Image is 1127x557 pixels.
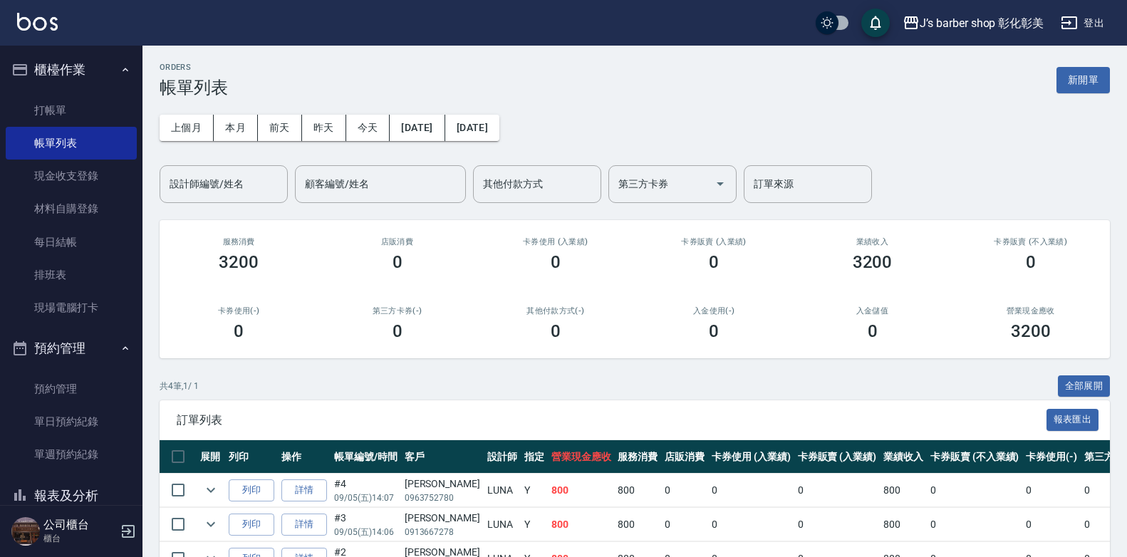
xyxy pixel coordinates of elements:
[6,226,137,259] a: 每日結帳
[160,63,228,72] h2: ORDERS
[551,321,561,341] h3: 0
[445,115,499,141] button: [DATE]
[484,474,521,507] td: LUNA
[11,517,40,546] img: Person
[1046,409,1099,431] button: 報表匯出
[969,306,1093,316] h2: 營業現金應收
[43,532,116,545] p: 櫃台
[1055,10,1110,36] button: 登出
[281,479,327,501] a: 詳情
[1026,252,1036,272] h3: 0
[6,127,137,160] a: 帳單列表
[6,94,137,127] a: 打帳單
[17,13,58,31] img: Logo
[548,440,615,474] th: 營業現金應收
[709,172,732,195] button: Open
[234,321,244,341] h3: 0
[393,321,402,341] h3: 0
[494,237,618,246] h2: 卡券使用 (入業績)
[331,508,401,541] td: #3
[794,508,881,541] td: 0
[661,508,708,541] td: 0
[927,508,1022,541] td: 0
[548,474,615,507] td: 800
[302,115,346,141] button: 昨天
[880,474,927,507] td: 800
[708,508,794,541] td: 0
[1056,73,1110,86] a: 新開單
[401,440,484,474] th: 客戶
[6,330,137,367] button: 預約管理
[258,115,302,141] button: 前天
[225,440,278,474] th: 列印
[794,440,881,474] th: 卡券販賣 (入業績)
[521,508,548,541] td: Y
[880,508,927,541] td: 800
[214,115,258,141] button: 本月
[219,252,259,272] h3: 3200
[794,474,881,507] td: 0
[1058,375,1111,397] button: 全部展開
[390,115,445,141] button: [DATE]
[6,438,137,471] a: 單週預約紀錄
[521,440,548,474] th: 指定
[548,508,615,541] td: 800
[197,440,225,474] th: 展開
[6,291,137,324] a: 現場電腦打卡
[6,51,137,88] button: 櫃檯作業
[709,321,719,341] h3: 0
[484,508,521,541] td: LUNA
[335,237,459,246] h2: 店販消費
[652,306,776,316] h2: 入金使用(-)
[880,440,927,474] th: 業績收入
[708,474,794,507] td: 0
[861,9,890,37] button: save
[346,115,390,141] button: 今天
[200,514,222,535] button: expand row
[6,192,137,225] a: 材料自購登錄
[853,252,893,272] h3: 3200
[661,440,708,474] th: 店販消費
[521,474,548,507] td: Y
[920,14,1044,32] div: J’s barber shop 彰化彰美
[331,474,401,507] td: #4
[652,237,776,246] h2: 卡券販賣 (入業績)
[6,405,137,438] a: 單日預約紀錄
[614,474,661,507] td: 800
[200,479,222,501] button: expand row
[927,440,1022,474] th: 卡券販賣 (不入業績)
[405,491,480,504] p: 0963752780
[551,252,561,272] h3: 0
[281,514,327,536] a: 詳情
[614,440,661,474] th: 服務消費
[6,373,137,405] a: 預約管理
[1046,412,1099,426] a: 報表匯出
[229,514,274,536] button: 列印
[177,306,301,316] h2: 卡券使用(-)
[969,237,1093,246] h2: 卡券販賣 (不入業績)
[405,477,480,491] div: [PERSON_NAME]
[405,511,480,526] div: [PERSON_NAME]
[927,474,1022,507] td: 0
[6,477,137,514] button: 報表及分析
[614,508,661,541] td: 800
[484,440,521,474] th: 設計師
[1022,474,1081,507] td: 0
[810,237,934,246] h2: 業績收入
[709,252,719,272] h3: 0
[160,78,228,98] h3: 帳單列表
[1056,67,1110,93] button: 新開單
[494,306,618,316] h2: 其他付款方式(-)
[177,413,1046,427] span: 訂單列表
[1022,508,1081,541] td: 0
[708,440,794,474] th: 卡券使用 (入業績)
[160,380,199,392] p: 共 4 筆, 1 / 1
[43,518,116,532] h5: 公司櫃台
[393,252,402,272] h3: 0
[160,115,214,141] button: 上個月
[405,526,480,538] p: 0913667278
[810,306,934,316] h2: 入金儲值
[278,440,331,474] th: 操作
[868,321,878,341] h3: 0
[331,440,401,474] th: 帳單編號/時間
